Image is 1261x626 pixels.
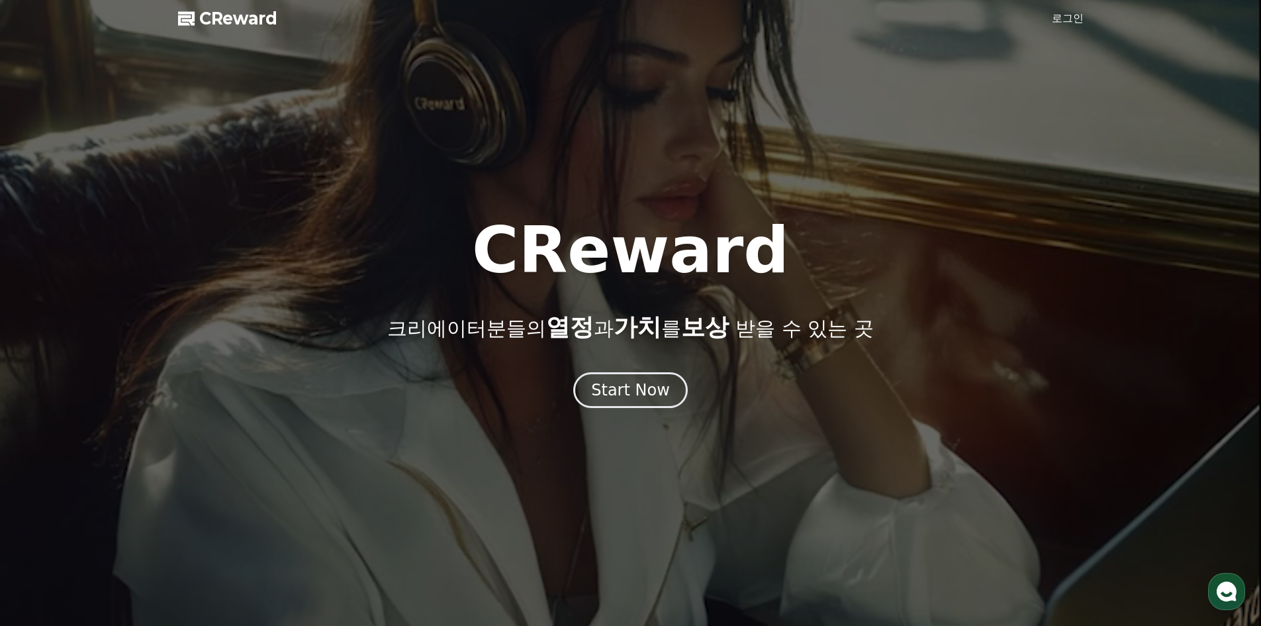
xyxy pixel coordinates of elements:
[591,380,670,401] div: Start Now
[472,219,789,282] h1: CReward
[614,313,661,340] span: 가치
[573,386,688,398] a: Start Now
[546,313,594,340] span: 열정
[387,314,873,340] p: 크리에이터분들의 과 를 받을 수 있는 곳
[681,313,729,340] span: 보상
[178,8,277,29] a: CReward
[199,8,277,29] span: CReward
[573,372,688,408] button: Start Now
[1052,11,1084,26] a: 로그인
